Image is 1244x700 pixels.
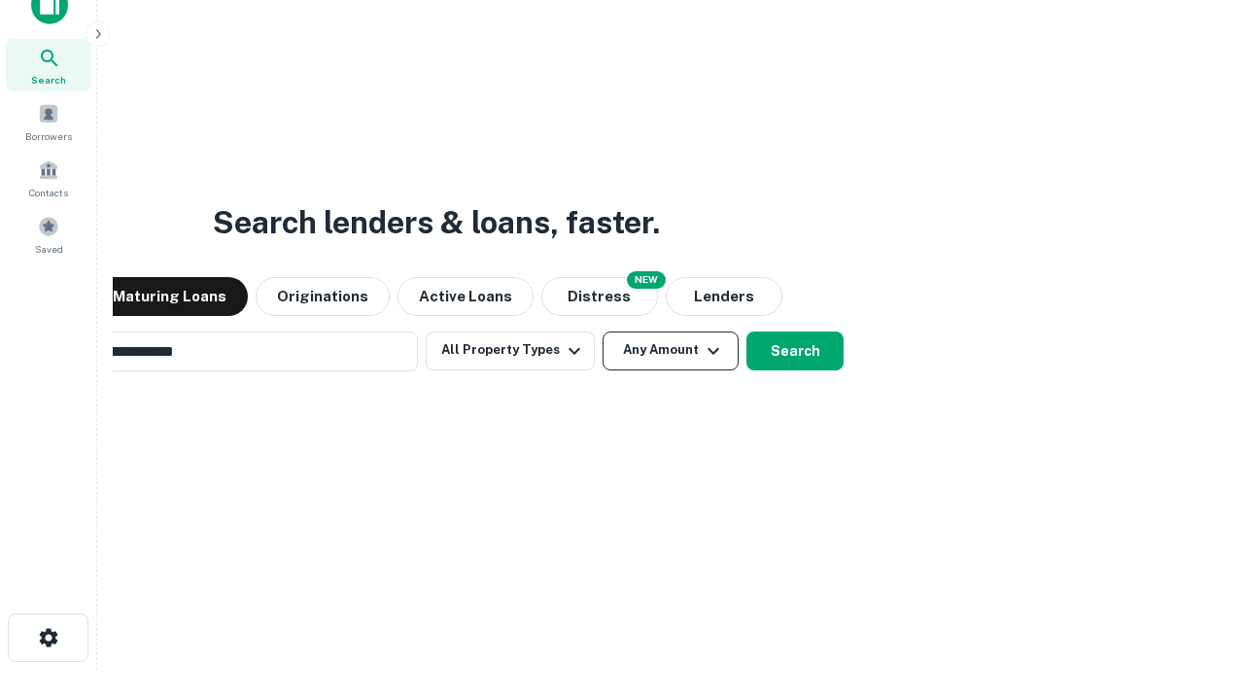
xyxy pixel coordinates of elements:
[31,72,66,87] span: Search
[397,277,534,316] button: Active Loans
[35,241,63,257] span: Saved
[603,332,739,370] button: Any Amount
[6,95,91,148] a: Borrowers
[29,185,68,200] span: Contacts
[1147,544,1244,638] iframe: Chat Widget
[6,208,91,261] a: Saved
[256,277,390,316] button: Originations
[91,277,248,316] button: Maturing Loans
[213,199,660,246] h3: Search lenders & loans, faster.
[541,277,658,316] button: Search distressed loans with lien and other non-mortgage details.
[426,332,595,370] button: All Property Types
[746,332,844,370] button: Search
[666,277,782,316] button: Lenders
[627,271,666,289] div: NEW
[6,39,91,91] a: Search
[25,128,72,144] span: Borrowers
[6,152,91,204] a: Contacts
